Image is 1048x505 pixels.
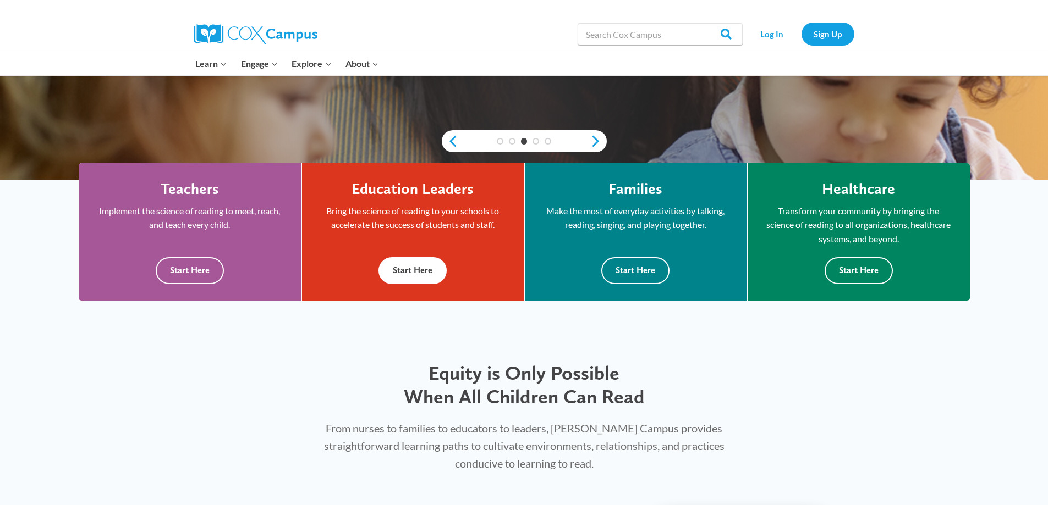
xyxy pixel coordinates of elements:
button: Start Here [825,257,893,284]
a: Sign Up [802,23,854,45]
input: Search Cox Campus [578,23,743,45]
a: 5 [545,138,551,145]
p: Implement the science of reading to meet, reach, and teach every child. [95,204,284,232]
a: Healthcare Transform your community by bringing the science of reading to all organizations, heal... [748,163,970,301]
button: Child menu of Engage [234,52,285,75]
a: 1 [497,138,503,145]
a: Education Leaders Bring the science of reading to your schools to accelerate the success of stude... [302,163,524,301]
h4: Families [608,180,662,198]
h4: Teachers [161,180,219,198]
button: Child menu of About [338,52,386,75]
a: previous [442,135,458,148]
nav: Secondary Navigation [748,23,854,45]
h4: Education Leaders [352,180,474,198]
a: 4 [533,138,539,145]
a: Log In [748,23,796,45]
button: Start Here [378,257,447,284]
a: 3 [521,138,528,145]
div: content slider buttons [442,130,607,152]
p: Bring the science of reading to your schools to accelerate the success of students and staff. [319,204,507,232]
p: Make the most of everyday activities by talking, reading, singing, and playing together. [541,204,730,232]
a: Teachers Implement the science of reading to meet, reach, and teach every child. Start Here [79,163,301,301]
h4: Healthcare [822,180,895,198]
a: 2 [509,138,515,145]
button: Child menu of Explore [285,52,339,75]
img: Cox Campus [194,24,317,44]
p: From nurses to families to educators to leaders, [PERSON_NAME] Campus provides straightforward le... [311,419,737,472]
span: Equity is Only Possible When All Children Can Read [404,361,645,408]
button: Child menu of Learn [189,52,234,75]
a: next [590,135,607,148]
a: Families Make the most of everyday activities by talking, reading, singing, and playing together.... [525,163,747,301]
button: Start Here [601,257,670,284]
nav: Primary Navigation [189,52,386,75]
button: Start Here [156,257,224,284]
p: Transform your community by bringing the science of reading to all organizations, healthcare syst... [764,204,953,246]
